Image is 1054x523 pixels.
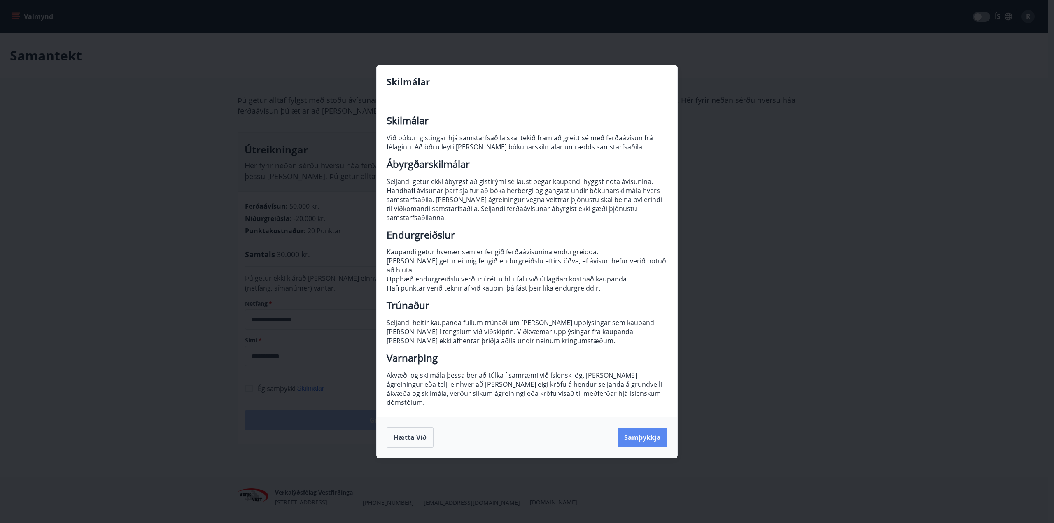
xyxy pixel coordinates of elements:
[387,256,667,274] p: [PERSON_NAME] getur einnig fengið endurgreiðslu eftirstöðva, ef ávísun hefur verið notuð að hluta.
[387,353,667,363] h2: Varnarþing
[387,371,667,407] p: Ákvæði og skilmála þessa ber að túlka í samræmi við íslensk lög. [PERSON_NAME] ágreiningur eða te...
[387,427,434,448] button: Hætta við
[387,318,667,345] p: Seljandi heitir kaupanda fullum trúnaði um [PERSON_NAME] upplýsingar sem kaupandi [PERSON_NAME] í...
[387,301,667,310] h2: Trúnaður
[387,284,667,293] p: Hafi punktar verið teknir af við kaupin, þá fást þeir líka endurgreiddir.
[387,116,667,125] h2: Skilmálar
[387,160,667,169] h2: Ábyrgðarskilmálar
[387,230,667,239] h2: Endurgreiðslur
[387,75,667,88] h4: Skilmálar
[387,177,667,222] p: Seljandi getur ekki ábyrgst að gistirými sé laust þegar kaupandi hyggst nota ávísunina. Handhafi ...
[618,428,667,447] button: Samþykkja
[387,133,667,151] p: Við bókun gistingar hjá samstarfsaðila skal tekið fram að greitt sé með ferðaávísun frá félaginu....
[387,247,667,256] p: Kaupandi getur hvenær sem er fengið ferðaávísunina endurgreidda.
[387,274,667,284] p: Upphæð endurgreiðslu verður í réttu hlutfalli við útlagðan kostnað kaupanda.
